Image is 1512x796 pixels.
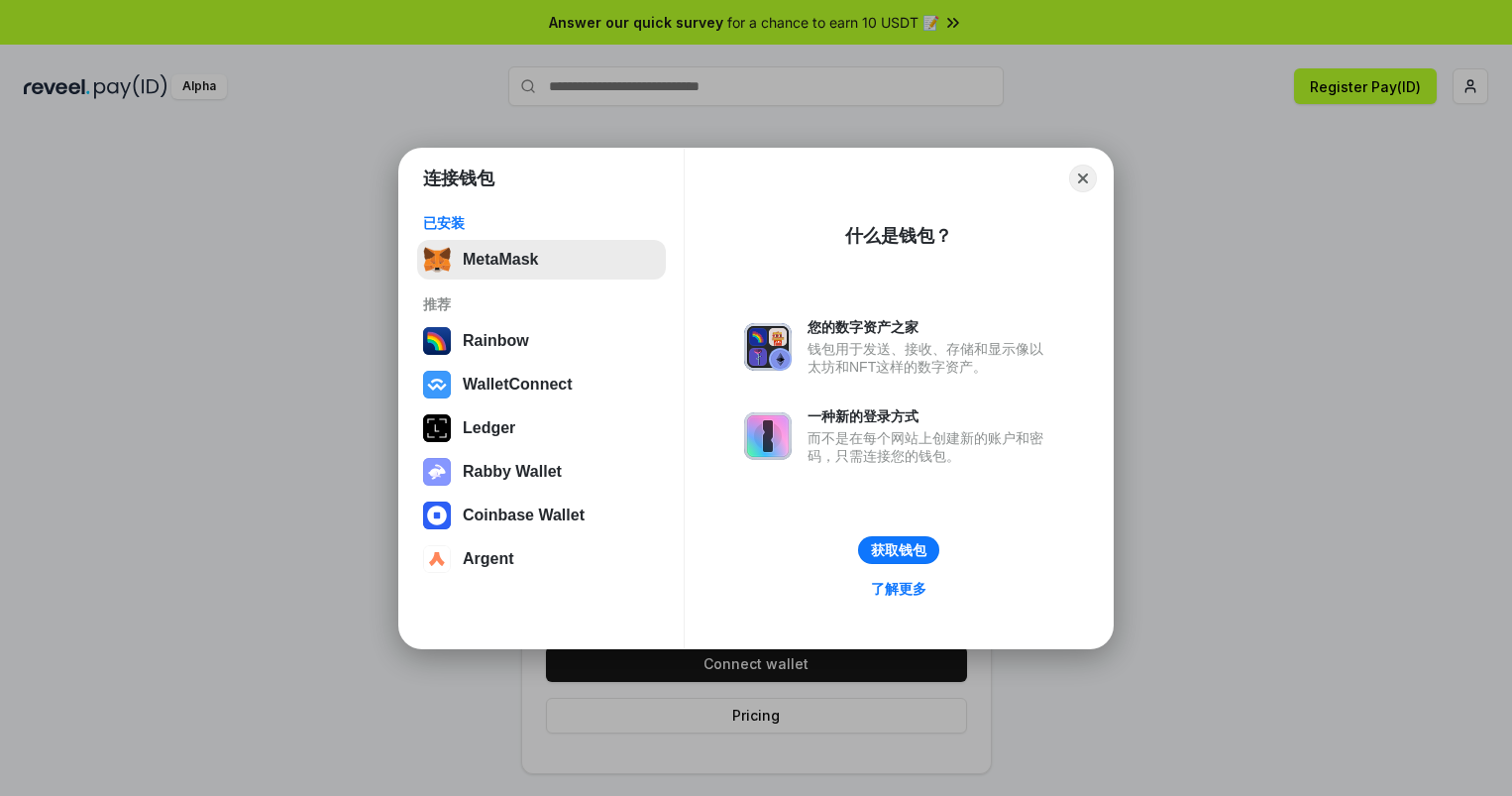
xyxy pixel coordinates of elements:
button: 获取钱包 [858,536,939,564]
button: Close [1069,165,1097,192]
h1: 连接钱包 [423,167,494,190]
div: WalletConnect [463,376,573,394]
div: 钱包用于发送、接收、存储和显示像以太坊和NFT这样的数字资产。 [808,340,1053,376]
div: Ledger [463,419,515,437]
div: Rainbow [463,332,529,350]
img: svg+xml,%3Csvg%20width%3D%2228%22%20height%3D%2228%22%20viewBox%3D%220%200%2028%2028%22%20fill%3D... [423,545,451,573]
div: Rabby Wallet [463,463,562,481]
img: svg+xml,%3Csvg%20xmlns%3D%22http%3A%2F%2Fwww.w3.org%2F2000%2Fsvg%22%20fill%3D%22none%22%20viewBox... [744,412,792,460]
img: svg+xml,%3Csvg%20width%3D%2228%22%20height%3D%2228%22%20viewBox%3D%220%200%2028%2028%22%20fill%3D... [423,502,451,529]
img: svg+xml,%3Csvg%20xmlns%3D%22http%3A%2F%2Fwww.w3.org%2F2000%2Fsvg%22%20fill%3D%22none%22%20viewBox... [744,323,792,371]
img: svg+xml,%3Csvg%20xmlns%3D%22http%3A%2F%2Fwww.w3.org%2F2000%2Fsvg%22%20width%3D%2228%22%20height%3... [423,414,451,442]
img: svg+xml,%3Csvg%20width%3D%22120%22%20height%3D%22120%22%20viewBox%3D%220%200%20120%20120%22%20fil... [423,327,451,355]
div: 而不是在每个网站上创建新的账户和密码，只需连接您的钱包。 [808,429,1053,465]
button: WalletConnect [417,365,666,404]
div: Argent [463,550,514,568]
button: Rabby Wallet [417,452,666,492]
img: svg+xml,%3Csvg%20width%3D%2228%22%20height%3D%2228%22%20viewBox%3D%220%200%2028%2028%22%20fill%3D... [423,371,451,398]
div: 什么是钱包？ [845,224,952,248]
div: Coinbase Wallet [463,507,585,524]
button: Coinbase Wallet [417,496,666,535]
img: svg+xml,%3Csvg%20xmlns%3D%22http%3A%2F%2Fwww.w3.org%2F2000%2Fsvg%22%20fill%3D%22none%22%20viewBox... [423,458,451,486]
div: 了解更多 [871,580,926,598]
div: MetaMask [463,251,538,269]
div: 已安装 [423,214,660,232]
button: Ledger [417,408,666,448]
a: 了解更多 [859,576,938,602]
img: svg+xml,%3Csvg%20fill%3D%22none%22%20height%3D%2233%22%20viewBox%3D%220%200%2035%2033%22%20width%... [423,246,451,274]
div: 一种新的登录方式 [808,407,1053,425]
div: 推荐 [423,295,660,313]
button: MetaMask [417,240,666,280]
button: Argent [417,539,666,579]
div: 您的数字资产之家 [808,318,1053,336]
button: Rainbow [417,321,666,361]
div: 获取钱包 [871,541,926,559]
